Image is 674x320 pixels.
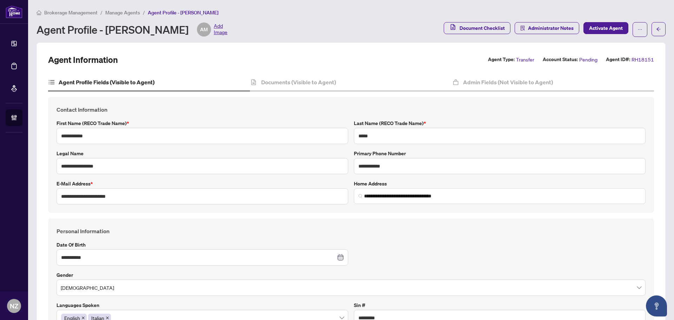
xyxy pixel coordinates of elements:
span: arrow-left [656,27,661,32]
span: Agent Profile - [PERSON_NAME] [148,9,218,16]
label: First Name (RECO Trade Name) [57,119,348,127]
span: Administrator Notes [528,22,574,34]
label: Languages spoken [57,301,348,309]
h4: Agent Profile Fields (Visible to Agent) [59,78,154,86]
span: Add Image [214,22,227,37]
label: Agent Type: [488,55,515,64]
li: / [143,8,145,17]
label: Primary Phone Number [354,150,646,157]
span: ellipsis [637,27,642,32]
span: Activate Agent [589,22,623,34]
span: Female [61,281,641,294]
label: Last Name (RECO Trade Name) [354,119,646,127]
button: Open asap [646,295,667,316]
span: close [81,316,85,320]
label: Account Status: [543,55,578,64]
span: solution [520,26,525,31]
button: Document Checklist [444,22,510,34]
span: close [106,316,109,320]
span: RH18151 [632,55,654,64]
span: NZ [10,301,18,311]
label: Gender [57,271,646,279]
button: Activate Agent [583,22,628,34]
h2: Agent Information [48,54,118,65]
img: logo [6,5,22,18]
span: Document Checklist [460,22,505,34]
label: Legal Name [57,150,348,157]
button: Administrator Notes [515,22,579,34]
li: / [100,8,103,17]
label: Agent ID#: [606,55,630,64]
label: Date of Birth [57,241,348,249]
span: home [37,10,41,15]
span: Pending [579,55,597,64]
span: Manage Agents [105,9,140,16]
label: E-mail Address [57,180,348,188]
label: Home Address [354,180,646,188]
img: search_icon [358,194,363,198]
span: Transfer [516,55,534,64]
div: Agent Profile - [PERSON_NAME] [37,22,227,37]
h4: Admin Fields (Not Visible to Agent) [463,78,553,86]
span: Brokerage Management [44,9,98,16]
h4: Documents (Visible to Agent) [261,78,336,86]
h4: Personal Information [57,227,646,235]
label: Sin # [354,301,646,309]
span: AM [200,26,208,33]
h4: Contact Information [57,105,646,114]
